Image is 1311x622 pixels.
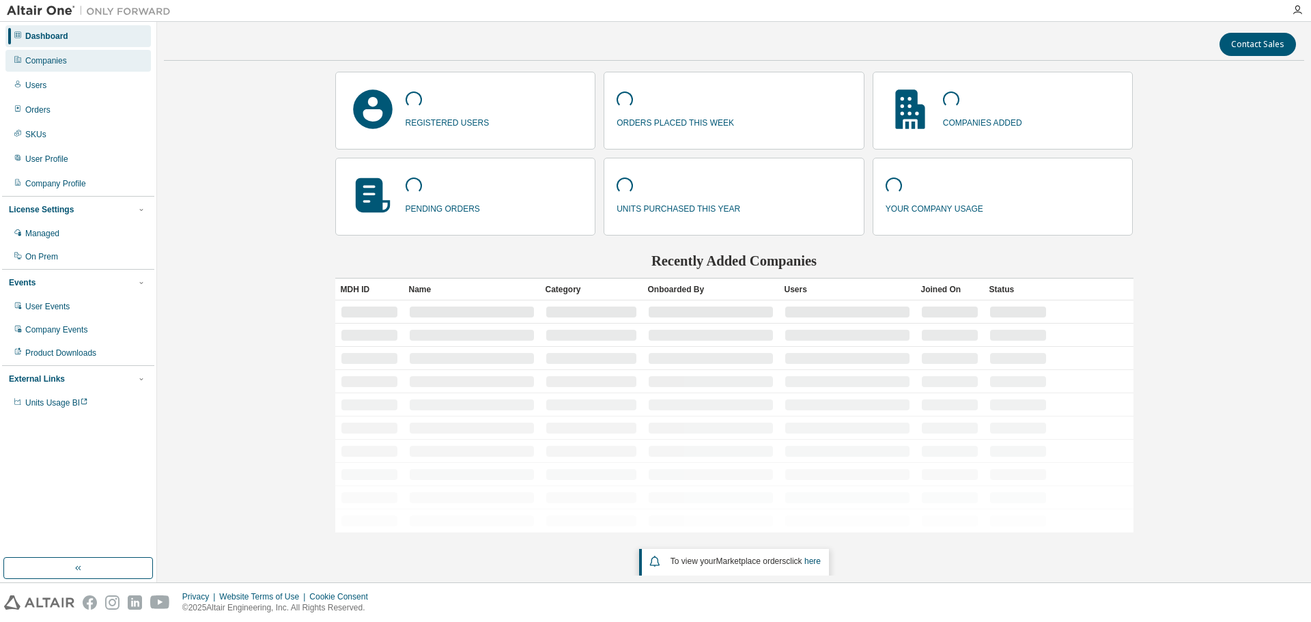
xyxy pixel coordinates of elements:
[25,324,87,335] div: Company Events
[9,373,65,384] div: External Links
[804,556,821,566] a: here
[9,204,74,215] div: License Settings
[25,348,96,358] div: Product Downloads
[9,277,36,288] div: Events
[128,595,142,610] img: linkedin.svg
[219,591,309,602] div: Website Terms of Use
[150,595,170,610] img: youtube.svg
[25,228,59,239] div: Managed
[25,104,51,115] div: Orders
[617,199,740,215] p: units purchased this year
[25,178,86,189] div: Company Profile
[648,279,774,300] div: Onboarded By
[671,556,821,566] span: To view your click
[25,154,68,165] div: User Profile
[341,279,398,300] div: MDH ID
[182,602,376,614] p: © 2025 Altair Engineering, Inc. All Rights Reserved.
[25,251,58,262] div: On Prem
[7,4,178,18] img: Altair One
[105,595,119,610] img: instagram.svg
[25,398,88,408] span: Units Usage BI
[83,595,97,610] img: facebook.svg
[617,113,734,129] p: orders placed this week
[921,279,978,300] div: Joined On
[1220,33,1296,56] button: Contact Sales
[309,591,376,602] div: Cookie Consent
[406,113,490,129] p: registered users
[785,279,910,300] div: Users
[546,279,637,300] div: Category
[409,279,535,300] div: Name
[25,129,46,140] div: SKUs
[25,55,67,66] div: Companies
[4,595,74,610] img: altair_logo.svg
[989,279,1047,300] div: Status
[406,199,480,215] p: pending orders
[943,113,1022,129] p: companies added
[182,591,219,602] div: Privacy
[25,80,46,91] div: Users
[335,252,1133,270] h2: Recently Added Companies
[25,31,68,42] div: Dashboard
[25,301,70,312] div: User Events
[886,199,983,215] p: your company usage
[716,556,787,566] em: Marketplace orders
